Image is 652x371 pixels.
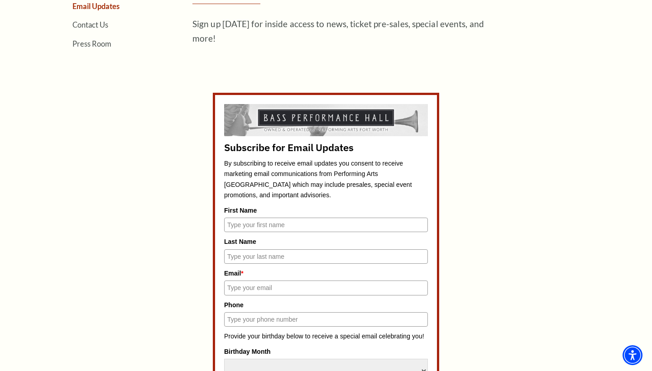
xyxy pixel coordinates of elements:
[224,218,428,232] input: Type your first name
[224,237,428,247] label: Last Name
[72,2,120,10] a: Email Updates
[72,20,108,29] a: Contact Us
[224,312,428,327] input: Type your phone number
[224,205,428,215] label: First Name
[224,281,428,295] input: Type your email
[623,345,642,365] div: Accessibility Menu
[224,249,428,264] input: Type your last name
[224,300,428,310] label: Phone
[224,331,428,342] p: Provide your birthday below to receive a special email celebrating you!
[224,268,428,278] label: Email
[224,347,428,357] label: Birthday Month
[192,17,487,46] p: Sign up [DATE] for inside access to news, ticket pre-sales, special events, and more!
[224,104,428,136] img: By subscribing to receive email updates you consent to receive marketing email communications fro...
[72,39,111,48] a: Press Room
[224,141,428,154] title: Subscribe for Email Updates
[224,158,428,201] p: By subscribing to receive email updates you consent to receive marketing email communications fro...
